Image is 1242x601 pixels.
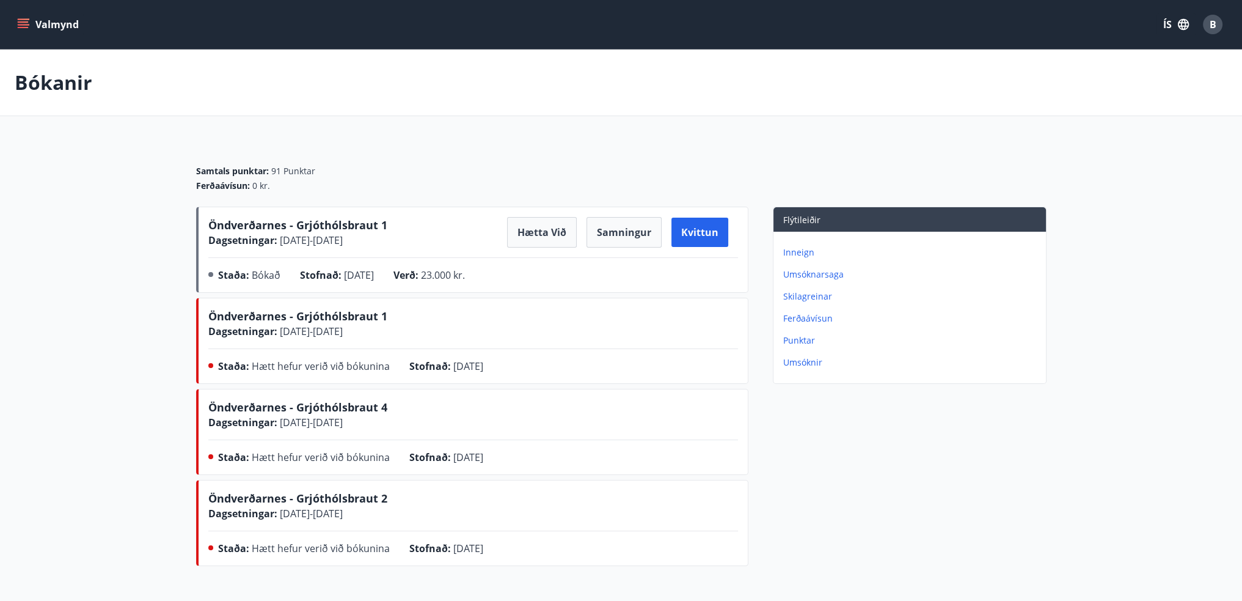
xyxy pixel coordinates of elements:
[421,268,465,282] span: 23.000 kr.
[208,234,277,247] span: Dagsetningar :
[271,165,315,177] span: 91 Punktar
[277,507,343,520] span: [DATE] - [DATE]
[783,312,1041,325] p: Ferðaávísun
[1210,18,1216,31] span: B
[218,542,249,555] span: Staða :
[196,180,250,192] span: Ferðaávísun :
[252,359,390,373] span: Hætt hefur verið við bókunina
[208,491,387,506] span: Öndverðarnes - Grjóthólsbraut 2
[393,268,418,282] span: Verð :
[277,234,343,247] span: [DATE] - [DATE]
[252,268,280,282] span: Bókað
[783,246,1041,259] p: Inneign
[409,451,451,464] span: Stofnað :
[252,451,390,464] span: Hætt hefur verið við bókunina
[277,416,343,429] span: [DATE] - [DATE]
[15,69,92,96] p: Bókanir
[300,268,342,282] span: Stofnað :
[1156,13,1196,35] button: ÍS
[344,268,374,282] span: [DATE]
[783,290,1041,303] p: Skilagreinar
[252,542,390,555] span: Hætt hefur verið við bókunina
[218,268,249,282] span: Staða :
[453,542,483,555] span: [DATE]
[208,218,387,232] span: Öndverðarnes - Grjóthólsbraut 1
[208,507,277,520] span: Dagsetningar :
[208,400,387,415] span: Öndverðarnes - Grjóthólsbraut 4
[15,13,84,35] button: menu
[409,359,451,373] span: Stofnað :
[218,359,249,373] span: Staða :
[586,217,662,248] button: Samningur
[783,356,1041,369] p: Umsóknir
[671,218,728,247] button: Kvittun
[783,214,820,226] span: Flýtileiðir
[208,416,277,429] span: Dagsetningar :
[277,325,343,338] span: [DATE] - [DATE]
[1198,10,1227,39] button: B
[196,165,269,177] span: Samtals punktar :
[453,359,483,373] span: [DATE]
[409,542,451,555] span: Stofnað :
[252,180,270,192] span: 0 kr.
[783,268,1041,281] p: Umsóknarsaga
[208,309,387,323] span: Öndverðarnes - Grjóthólsbraut 1
[218,451,249,464] span: Staða :
[783,334,1041,347] p: Punktar
[507,217,577,248] button: Hætta við
[208,325,277,338] span: Dagsetningar :
[453,451,483,464] span: [DATE]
